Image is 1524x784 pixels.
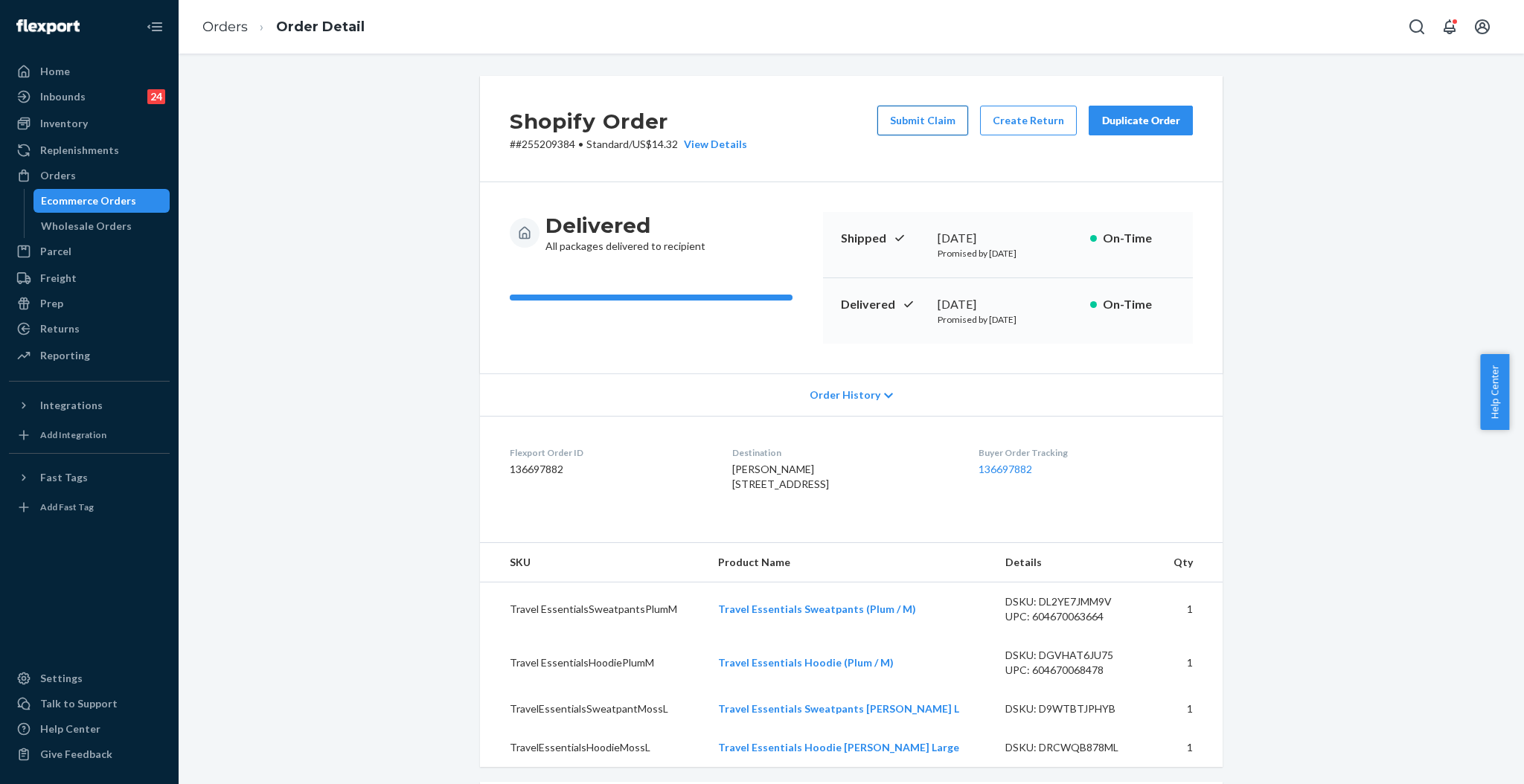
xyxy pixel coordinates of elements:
[1005,663,1145,678] div: UPC: 604670068478
[545,212,705,239] h3: Delivered
[202,19,248,35] a: Orders
[40,89,86,104] div: Inbounds
[510,446,708,459] dt: Flexport Order ID
[40,321,80,336] div: Returns
[480,543,706,582] th: SKU
[810,388,880,402] span: Order History
[938,230,1078,247] div: [DATE]
[40,398,103,413] div: Integrations
[9,164,170,187] a: Orders
[706,543,993,582] th: Product Name
[1005,648,1145,663] div: DSKU: DGVHAT6JU75
[1101,113,1180,128] div: Duplicate Order
[1005,701,1145,716] div: DSKU: D9WTBTJPHYB
[1156,582,1223,637] td: 1
[979,463,1032,475] a: 136697882
[276,19,365,35] a: Order Detail
[9,344,170,367] a: Reporting
[140,12,170,42] button: Close Navigation
[545,212,705,254] div: All packages delivered to recipient
[9,495,170,519] a: Add Fast Tag
[40,348,90,363] div: Reporting
[979,446,1193,459] dt: Buyer Order Tracking
[586,138,629,150] span: Standard
[1103,230,1175,247] p: On-Time
[9,666,170,690] a: Settings
[33,214,170,238] a: Wholesale Orders
[510,106,747,137] h2: Shopify Order
[578,138,583,150] span: •
[40,671,83,686] div: Settings
[1402,12,1432,42] button: Open Search Box
[1156,636,1223,690] td: 1
[40,747,112,762] div: Give Feedback
[993,543,1157,582] th: Details
[480,636,706,690] td: Travel EssentialsHoodiePlumM
[40,271,77,286] div: Freight
[33,189,170,213] a: Ecommerce Orders
[9,717,170,741] a: Help Center
[40,428,106,441] div: Add Integration
[1103,296,1175,313] p: On-Time
[480,728,706,767] td: TravelEssentialsHoodieMossL
[16,19,80,34] img: Flexport logo
[9,85,170,109] a: Inbounds24
[9,60,170,83] a: Home
[9,692,170,716] a: Talk to Support
[510,137,747,152] p: # #255209384 / US$14.32
[40,64,70,79] div: Home
[1156,728,1223,767] td: 1
[841,296,926,313] p: Delivered
[1480,354,1509,430] button: Help Center
[480,690,706,728] td: TravelEssentialsSweatpantMossL
[40,501,94,513] div: Add Fast Tag
[9,466,170,489] button: Fast Tags
[732,463,829,490] span: [PERSON_NAME] [STREET_ADDRESS]
[9,138,170,162] a: Replenishments
[980,106,1077,135] button: Create Return
[9,317,170,341] a: Returns
[877,106,968,135] button: Submit Claim
[1005,740,1145,755] div: DSKU: DRCWQB878ML
[1089,106,1193,135] button: Duplicate Order
[1435,12,1464,42] button: Open notifications
[938,296,1078,313] div: [DATE]
[1467,12,1497,42] button: Open account menu
[9,292,170,315] a: Prep
[732,446,954,459] dt: Destination
[9,742,170,766] button: Give Feedback
[40,470,88,485] div: Fast Tags
[938,247,1078,260] p: Promised by [DATE]
[41,193,136,208] div: Ecommerce Orders
[147,89,165,104] div: 24
[1005,594,1145,609] div: DSKU: DL2YE7JMM9V
[718,702,959,715] a: Travel Essentials Sweatpants [PERSON_NAME] L
[40,168,76,183] div: Orders
[190,5,377,49] ol: breadcrumbs
[841,230,926,247] p: Shipped
[40,116,88,131] div: Inventory
[718,656,894,669] a: Travel Essentials Hoodie (Plum / M)
[1005,609,1145,624] div: UPC: 604670063664
[718,741,959,754] a: Travel Essentials Hoodie [PERSON_NAME] Large
[480,582,706,637] td: Travel EssentialsSweatpantsPlumM
[718,603,916,615] a: Travel Essentials Sweatpants (Plum / M)
[9,393,170,417] button: Integrations
[9,240,170,263] a: Parcel
[9,423,170,447] a: Add Integration
[678,137,747,152] button: View Details
[938,313,1078,326] p: Promised by [DATE]
[510,462,708,477] dd: 136697882
[40,244,71,259] div: Parcel
[40,296,63,311] div: Prep
[40,696,118,711] div: Talk to Support
[41,219,132,234] div: Wholesale Orders
[1156,690,1223,728] td: 1
[40,722,100,736] div: Help Center
[1156,543,1223,582] th: Qty
[9,266,170,290] a: Freight
[9,112,170,135] a: Inventory
[40,143,119,158] div: Replenishments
